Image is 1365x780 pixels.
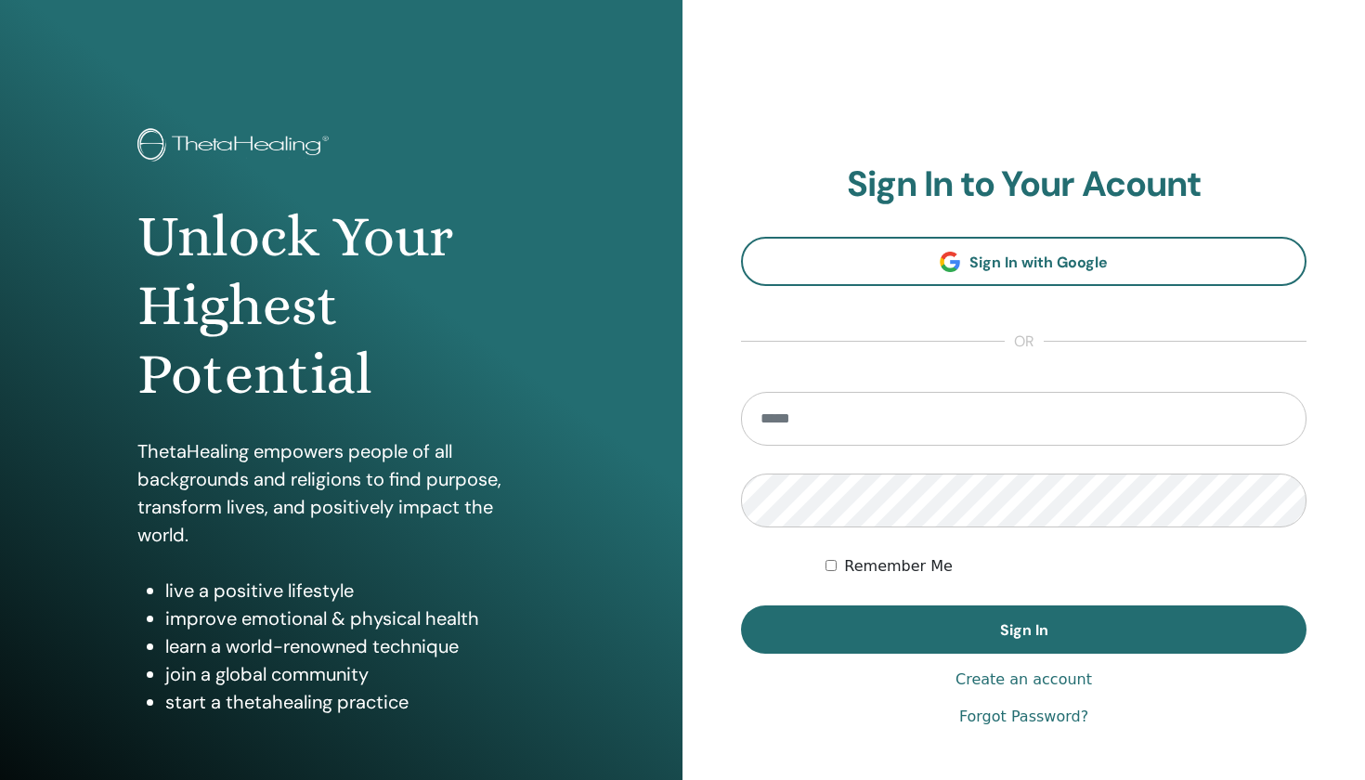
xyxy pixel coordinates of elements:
[165,660,546,688] li: join a global community
[969,253,1108,272] span: Sign In with Google
[137,437,546,549] p: ThetaHealing empowers people of all backgrounds and religions to find purpose, transform lives, a...
[165,632,546,660] li: learn a world-renowned technique
[959,706,1088,728] a: Forgot Password?
[165,688,546,716] li: start a thetahealing practice
[844,555,953,578] label: Remember Me
[1000,620,1048,640] span: Sign In
[741,163,1306,206] h2: Sign In to Your Acount
[825,555,1306,578] div: Keep me authenticated indefinitely or until I manually logout
[1005,331,1044,353] span: or
[165,577,546,604] li: live a positive lifestyle
[741,605,1306,654] button: Sign In
[137,202,546,409] h1: Unlock Your Highest Potential
[165,604,546,632] li: improve emotional & physical health
[741,237,1306,286] a: Sign In with Google
[955,669,1092,691] a: Create an account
